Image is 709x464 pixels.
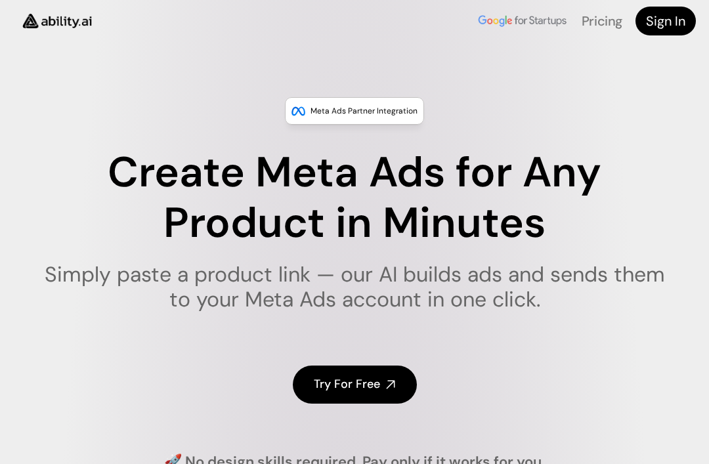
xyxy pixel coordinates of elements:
[311,104,418,117] p: Meta Ads Partner Integration
[635,7,696,35] a: Sign In
[41,262,668,312] h1: Simply paste a product link — our AI builds ads and sends them to your Meta Ads account in one cl...
[314,376,380,392] h4: Try For Free
[41,148,668,249] h1: Create Meta Ads for Any Product in Minutes
[646,12,685,30] h4: Sign In
[582,12,622,30] a: Pricing
[293,366,417,403] a: Try For Free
